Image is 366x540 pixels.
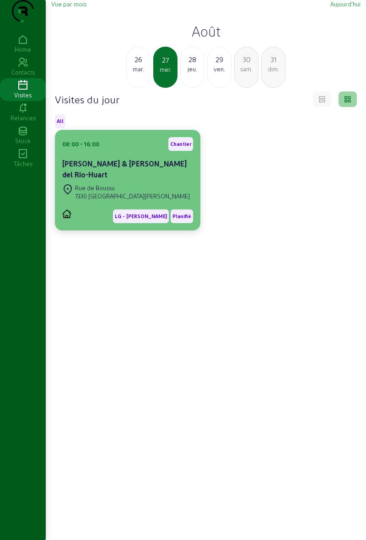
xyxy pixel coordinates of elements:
[62,140,99,148] div: 08:00 - 16:00
[172,213,191,219] span: Planifié
[51,23,361,39] h2: Août
[181,65,204,73] div: jeu.
[154,54,177,65] div: 27
[154,65,177,74] div: mer.
[262,65,285,73] div: dim.
[127,54,150,65] div: 26
[75,184,190,192] div: Rue de Boussu
[235,54,258,65] div: 30
[181,54,204,65] div: 28
[57,118,64,124] span: All
[170,141,191,147] span: Chantier
[55,93,119,106] h4: Visites du jour
[62,159,187,179] cam-card-title: [PERSON_NAME] & [PERSON_NAME] del Rio-Huart
[208,65,231,73] div: ven.
[208,54,231,65] div: 29
[235,65,258,73] div: sam.
[330,0,361,7] span: Aujourd'hui
[51,0,86,7] span: Vue par mois
[262,54,285,65] div: 31
[75,192,190,200] div: 7330 [GEOGRAPHIC_DATA][PERSON_NAME]
[62,209,71,218] img: PVELEC
[127,65,150,73] div: mar.
[115,213,167,219] span: LG - [PERSON_NAME]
